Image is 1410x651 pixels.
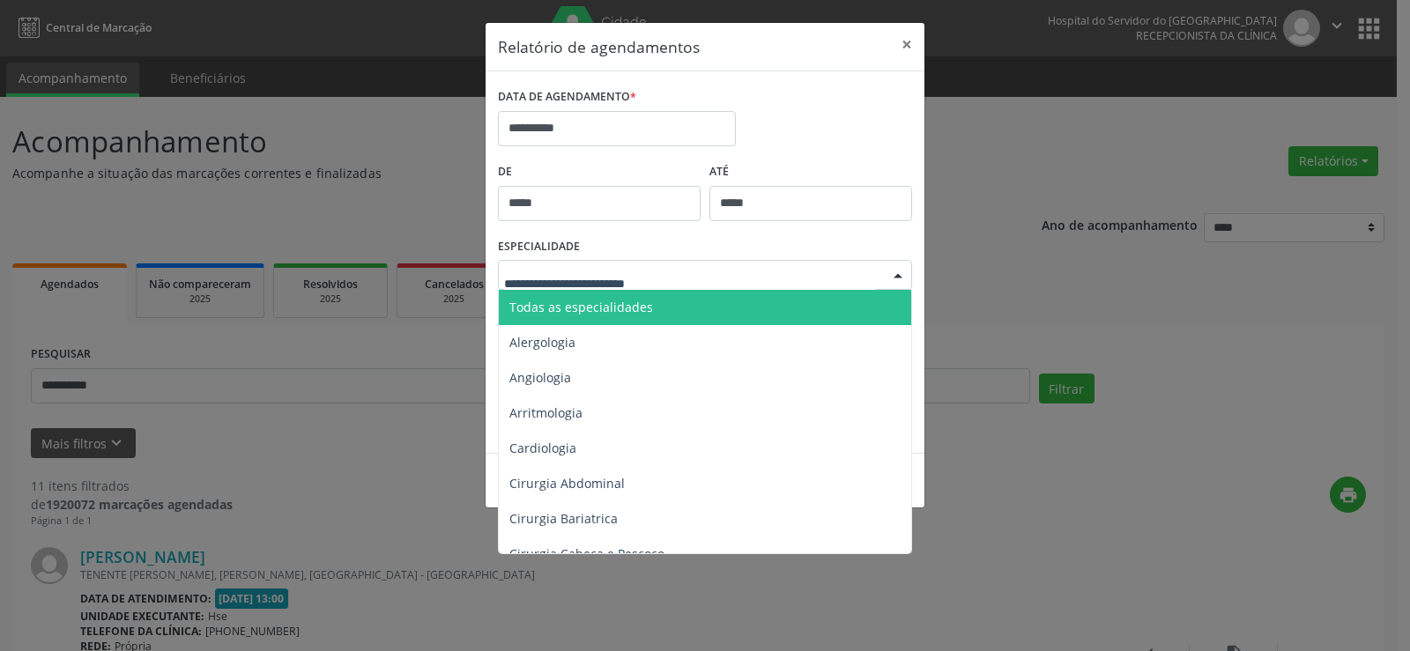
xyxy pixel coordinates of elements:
[498,84,636,111] label: DATA DE AGENDAMENTO
[509,475,625,492] span: Cirurgia Abdominal
[509,334,575,351] span: Alergologia
[889,23,924,66] button: Close
[498,35,700,58] h5: Relatório de agendamentos
[509,404,583,421] span: Arritmologia
[509,369,571,386] span: Angiologia
[498,233,580,261] label: ESPECIALIDADE
[509,545,664,562] span: Cirurgia Cabeça e Pescoço
[509,510,618,527] span: Cirurgia Bariatrica
[709,159,912,186] label: ATÉ
[498,159,701,186] label: De
[509,299,653,315] span: Todas as especialidades
[509,440,576,456] span: Cardiologia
